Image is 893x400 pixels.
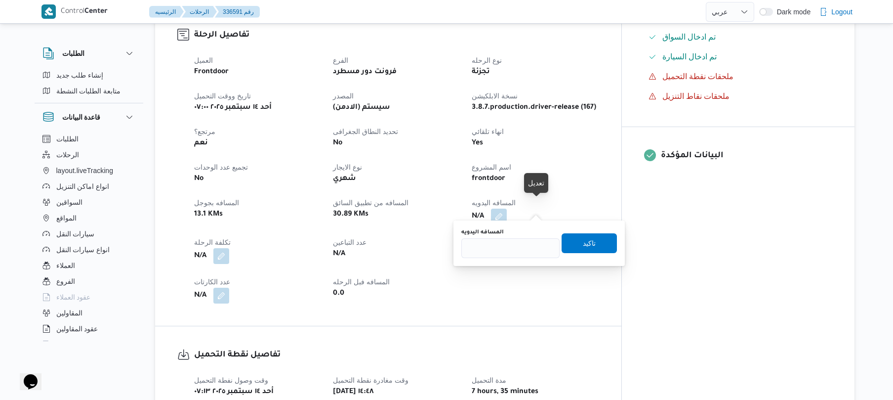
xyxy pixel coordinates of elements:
b: 3.8.7.production.driver-release (167) [472,102,596,114]
span: انواع اماكن التنزيل [56,180,110,192]
button: ملحقات نقطة التحميل [645,69,832,85]
span: مدة التحميل [472,376,506,384]
button: الرحلات [39,147,139,163]
span: تم ادخال السيارة [662,52,717,61]
span: متابعة الطلبات النشطة [56,85,121,97]
b: frontdoor [472,173,505,185]
span: الرحلات [56,149,79,161]
h3: تفاصيل الرحلة [194,29,599,42]
span: المسافه من تطبيق السائق [333,199,408,207]
span: السواقين [56,196,82,208]
b: 13.1 KMs [194,209,223,221]
button: اجهزة التليفون [39,337,139,353]
button: السواقين [39,194,139,210]
span: تحديد النطاق الجغرافى [333,128,398,135]
span: عقود العملاء [56,291,91,303]
iframe: chat widget [10,360,41,390]
button: تاكيد [562,233,617,253]
span: اسم المشروع [472,163,511,171]
h3: الطلبات [62,47,84,59]
h3: البيانات المؤكدة [661,149,832,163]
b: 7 hours, 35 minutes [472,386,538,398]
button: انواع اماكن التنزيل [39,178,139,194]
label: المسافه اليدويه [461,228,504,236]
b: أحد ١٤ سبتمبر ٢٠٢٥ ٠٧:١٣ [194,386,274,398]
span: المواقع [56,212,77,224]
b: No [194,173,203,185]
b: No [333,137,342,149]
button: تم ادخال السواق [645,29,832,45]
button: العملاء [39,258,139,273]
span: Dark mode [773,8,811,16]
span: العميل [194,56,213,64]
button: عقود المقاولين [39,321,139,337]
b: N/A [333,248,345,260]
span: تم ادخال السيارة [662,51,717,63]
span: المصدر [333,92,354,100]
div: قاعدة البيانات [35,131,143,345]
span: نسخة الابلكيشن [472,92,518,100]
button: متابعة الطلبات النشطة [39,83,139,99]
span: إنشاء طلب جديد [56,69,104,81]
span: اجهزة التليفون [56,339,97,351]
span: مرتجع؟ [194,128,215,135]
span: تم ادخال السواق [662,33,716,41]
span: نوع الايجار [333,163,362,171]
button: layout.liveTracking [39,163,139,178]
span: انهاء تلقائي [472,128,504,135]
span: سيارات النقل [56,228,95,240]
b: Frontdoor [194,66,229,78]
button: ملحقات نقاط التنزيل [645,89,832,104]
span: تاريخ ووقت التحميل [194,92,251,100]
img: X8yXhbKr1z7QwAAAABJRU5ErkJggg== [41,4,56,19]
span: ملحقات نقطة التحميل [662,72,734,81]
span: المسافه بجوجل [194,199,239,207]
span: وقت مغادرة نقطة التحميل [333,376,408,384]
span: عدد الكارتات [194,278,230,286]
h3: قاعدة البيانات [62,111,101,123]
span: Logout [831,6,852,18]
button: سيارات النقل [39,226,139,242]
button: إنشاء طلب جديد [39,67,139,83]
span: الطلبات [56,133,79,145]
b: Yes [472,137,483,149]
span: الفرع [333,56,348,64]
div: تعديل [528,177,544,189]
span: المسافه اليدويه [472,199,516,207]
span: ملحقات نقطة التحميل [662,71,734,83]
b: (سيستم (الادمن [333,102,390,114]
b: تجزئة [472,66,490,78]
span: ملحقات نقاط التنزيل [662,90,730,102]
button: تم ادخال السيارة [645,49,832,65]
button: الرئيسيه [149,6,184,18]
button: المواقع [39,210,139,226]
button: 336591 رقم [215,6,260,18]
span: عقود المقاولين [56,323,98,335]
b: N/A [472,211,484,222]
span: الفروع [56,275,75,287]
span: العملاء [56,260,75,271]
span: وقت وصول نفطة التحميل [194,376,268,384]
span: انواع سيارات النقل [56,244,110,256]
span: تم ادخال السواق [662,31,716,43]
b: نعم [194,137,208,149]
button: الطلبات [39,131,139,147]
button: عقود العملاء [39,289,139,305]
button: المقاولين [39,305,139,321]
span: تجميع عدد الوحدات [194,163,248,171]
b: N/A [194,290,206,302]
b: Center [84,8,108,16]
span: layout.liveTracking [56,165,113,177]
button: الفروع [39,273,139,289]
b: 0.0 [333,288,344,300]
b: شهري [333,173,356,185]
span: المسافه فبل الرحله [333,278,390,286]
button: الطلبات [42,47,135,59]
span: تاكيد [583,237,596,249]
span: تكلفة الرحلة [194,238,231,246]
span: ملحقات نقاط التنزيل [662,92,730,100]
button: انواع سيارات النقل [39,242,139,258]
span: نوع الرحله [472,56,502,64]
button: الرحلات [182,6,217,18]
span: عدد التباعين [333,238,366,246]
